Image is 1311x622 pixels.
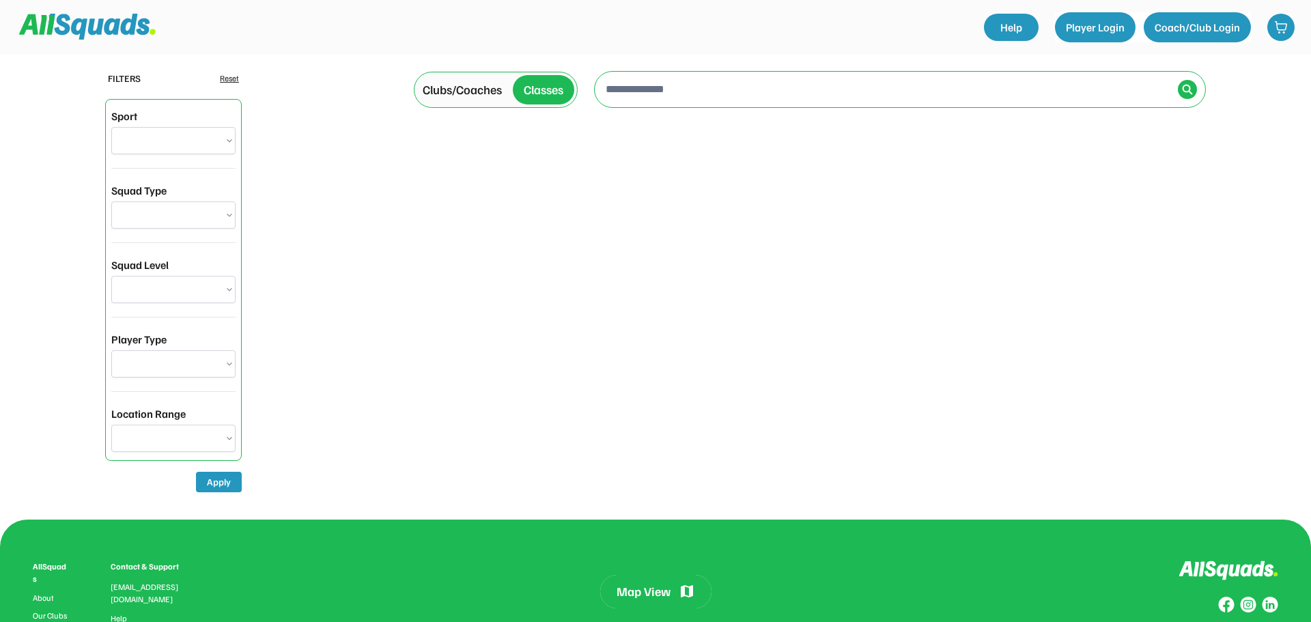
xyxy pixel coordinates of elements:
button: Coach/Club Login [1144,12,1251,42]
div: Player Type [111,331,167,348]
div: Classes [524,81,563,99]
div: Location Range [111,406,186,422]
img: Icon%20%2838%29.svg [1182,84,1193,95]
div: FILTERS [108,71,141,85]
img: shopping-cart-01%20%281%29.svg [1274,20,1288,34]
button: Apply [196,472,242,492]
a: Help [984,14,1039,41]
div: Reset [220,72,239,85]
div: Sport [111,108,137,124]
div: Squad Type [111,182,167,199]
div: Map View [617,583,671,600]
button: Player Login [1055,12,1136,42]
div: Clubs/Coaches [423,81,502,99]
img: Logo%20inverted.svg [1179,561,1278,580]
div: Contact & Support [111,561,195,573]
img: Squad%20Logo.svg [19,14,156,40]
div: Squad Level [111,257,169,273]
